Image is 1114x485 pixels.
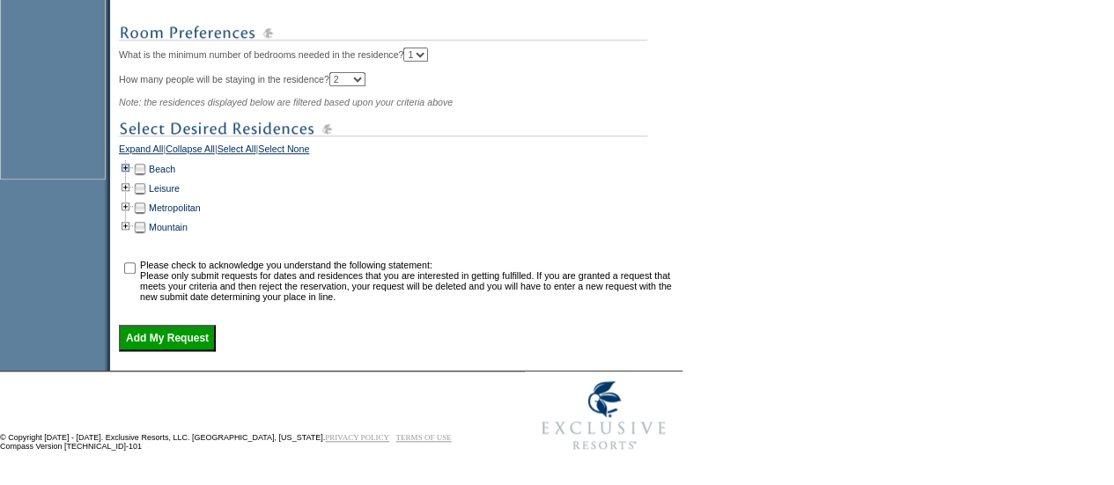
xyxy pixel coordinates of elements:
a: Beach [149,164,175,174]
a: Select All [218,143,256,159]
a: Expand All [119,143,163,159]
a: Leisure [149,183,180,194]
input: Add My Request [119,325,216,351]
a: Metropolitan [149,202,201,213]
a: Select None [258,143,309,159]
img: subTtlRoomPreferences.gif [119,22,647,44]
a: PRIVACY POLICY [325,433,389,442]
a: Mountain [149,222,188,232]
img: Exclusive Resorts [525,371,682,459]
a: Collapse All [166,143,215,159]
span: Note: the residences displayed below are filtered based upon your criteria above [119,97,453,107]
div: | | | [119,143,678,159]
td: Please check to acknowledge you understand the following statement: Please only submit requests f... [140,260,676,302]
a: TERMS OF USE [396,433,452,442]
